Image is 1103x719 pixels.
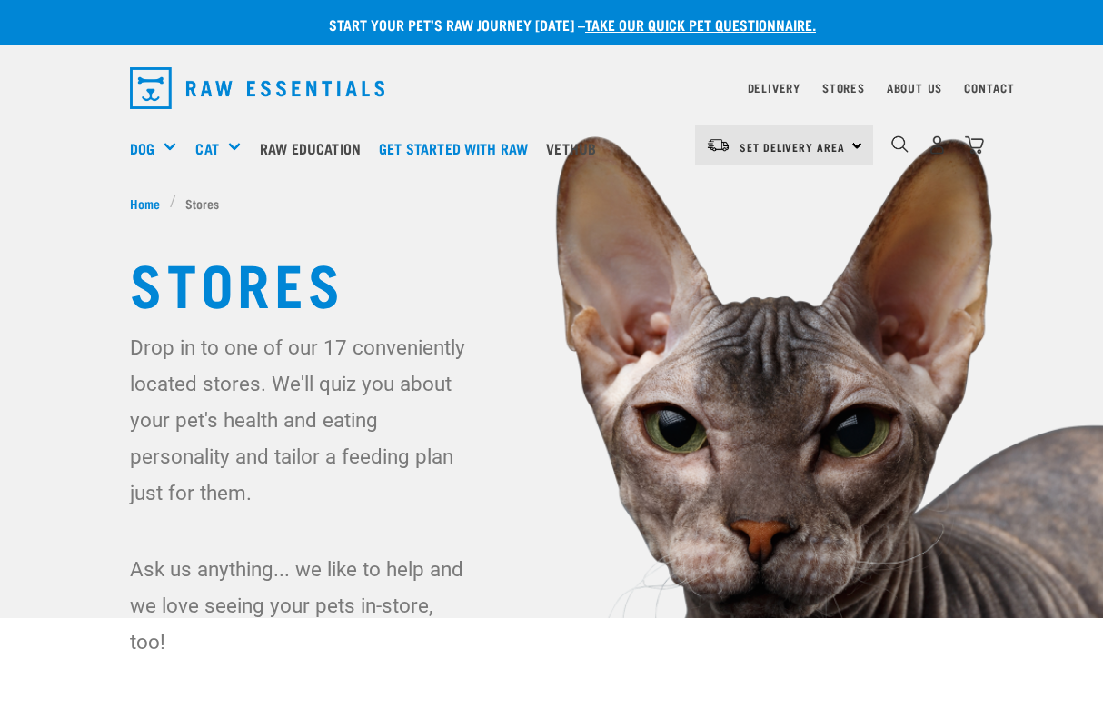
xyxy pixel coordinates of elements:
[130,194,170,213] a: Home
[585,20,816,28] a: take our quick pet questionnaire.
[740,144,845,150] span: Set Delivery Area
[542,112,610,185] a: Vethub
[822,85,865,91] a: Stores
[891,135,909,153] img: home-icon-1@2x.png
[130,194,973,213] nav: breadcrumbs
[887,85,942,91] a: About Us
[706,137,730,154] img: van-moving.png
[130,551,467,660] p: Ask us anything... we like to help and we love seeing your pets in-store, too!
[374,112,542,185] a: Get started with Raw
[130,67,384,109] img: Raw Essentials Logo
[130,137,154,159] a: Dog
[964,85,1015,91] a: Contact
[130,329,467,511] p: Drop in to one of our 17 conveniently located stores. We'll quiz you about your pet's health and ...
[130,249,973,315] h1: Stores
[965,135,984,155] img: home-icon@2x.png
[255,112,374,185] a: Raw Education
[195,137,218,159] a: Cat
[748,85,800,91] a: Delivery
[130,194,160,213] span: Home
[928,135,947,155] img: user.png
[115,60,988,116] nav: dropdown navigation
